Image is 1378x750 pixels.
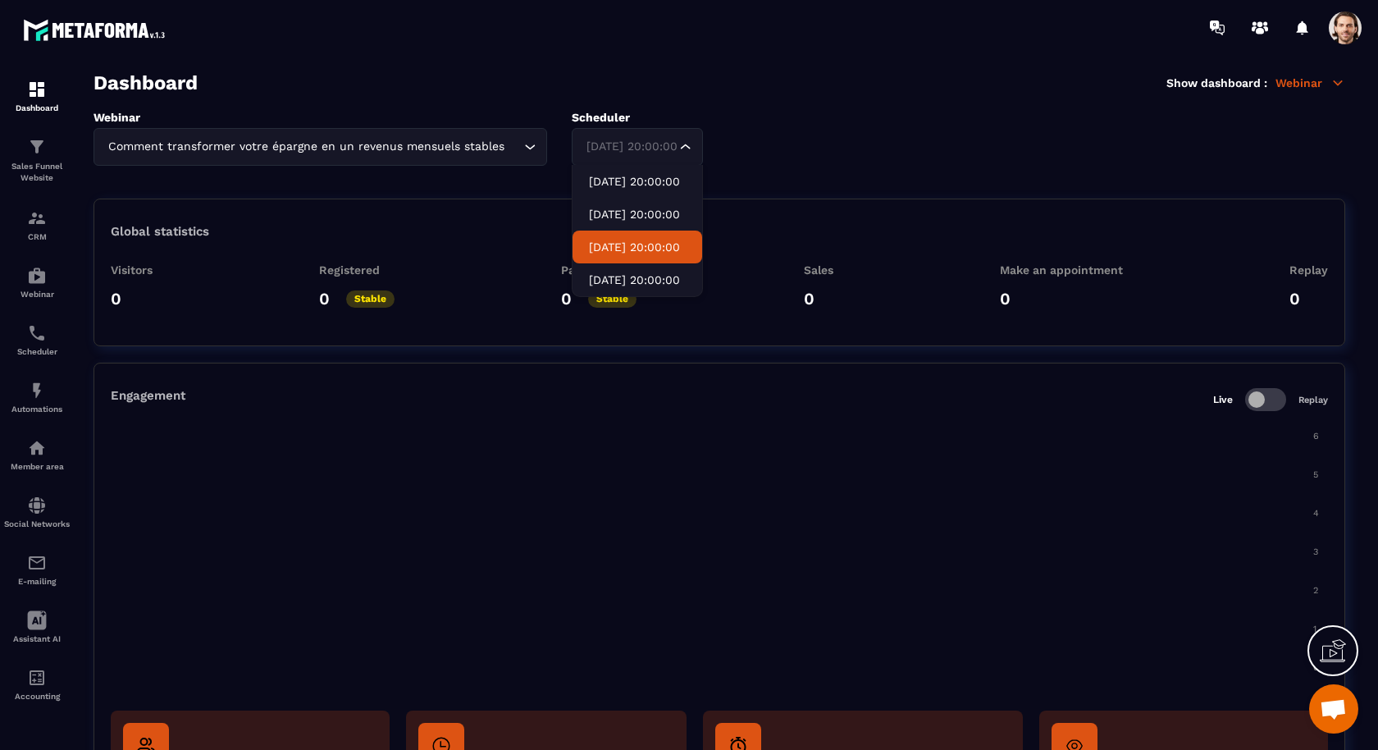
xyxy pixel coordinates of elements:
[4,254,70,311] a: automationsautomationsWebinar
[1298,395,1328,405] p: Replay
[23,15,171,45] img: logo
[1313,546,1318,557] tspan: 3
[4,125,70,196] a: formationformationSales Funnel Website
[1309,684,1358,734] div: Ouvrir le chat
[582,138,676,156] input: Search for option
[4,462,70,471] p: Member area
[27,323,47,343] img: scheduler
[588,290,637,308] p: Stable
[27,266,47,286] img: automations
[4,541,70,598] a: emailemailE-mailing
[1213,394,1233,405] p: Live
[94,111,547,124] p: Webinar
[1313,431,1319,441] tspan: 6
[111,224,209,239] p: Global statistics
[94,128,547,166] div: Search for option
[4,347,70,356] p: Scheduler
[1000,263,1123,277] div: Make an appointment
[27,381,47,400] img: automations
[572,111,703,124] p: Scheduler
[804,289,814,309] p: 0
[1289,289,1300,309] p: 0
[4,598,70,656] a: Assistant AI
[1313,508,1319,519] tspan: 4
[4,67,70,125] a: formationformationDashboard
[4,405,70,414] p: Automations
[1313,469,1318,480] tspan: 5
[346,290,395,308] p: Stable
[4,232,70,241] p: CRM
[27,80,47,99] img: formation
[4,519,70,528] p: Social Networks
[4,103,70,112] p: Dashboard
[27,496,47,515] img: social-network
[4,368,70,426] a: automationsautomationsAutomations
[94,71,198,94] h3: Dashboard
[589,173,686,190] p: 2025-09-18 20:00:00
[561,263,637,277] div: Participants
[1313,624,1316,634] tspan: 1
[27,668,47,688] img: accountant
[111,289,121,309] p: 0
[4,196,70,254] a: formationformationCRM
[4,161,70,184] p: Sales Funnel Website
[4,656,70,713] a: accountantaccountantAccounting
[104,138,508,156] span: Comment transformer votre épargne en un revenus mensuels stables
[1275,75,1345,90] p: Webinar
[1289,263,1328,277] div: Replay
[561,289,572,309] p: 0
[111,388,185,411] p: Engagement
[1313,585,1318,596] tspan: 2
[4,692,70,701] p: Accounting
[589,272,686,288] p: 2025-10-09 20:00:00
[572,128,703,166] div: Search for option
[4,577,70,586] p: E-mailing
[4,290,70,299] p: Webinar
[1166,76,1267,89] p: Show dashboard :
[1000,289,1011,309] p: 0
[589,239,686,255] p: 2025-10-02 20:00:00
[508,138,520,156] input: Search for option
[111,263,153,277] div: Visitors
[4,426,70,483] a: automationsautomationsMember area
[804,263,833,277] div: Sales
[319,263,395,277] div: Registered
[589,206,686,222] p: 2025-09-25 20:00:00
[27,137,47,157] img: formation
[27,553,47,573] img: email
[27,208,47,228] img: formation
[319,289,330,309] p: 0
[4,311,70,368] a: schedulerschedulerScheduler
[4,634,70,643] p: Assistant AI
[4,483,70,541] a: social-networksocial-networkSocial Networks
[27,438,47,458] img: automations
